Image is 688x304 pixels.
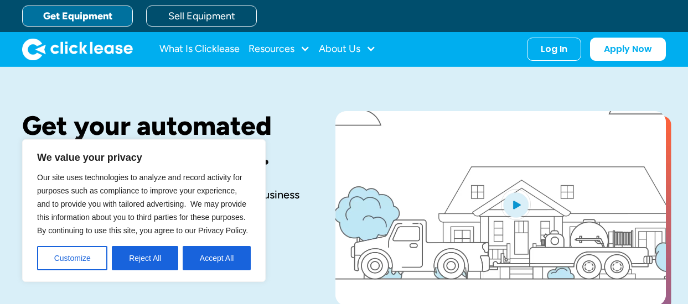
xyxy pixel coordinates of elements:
[501,189,531,220] img: Blue play button logo on a light blue circular background
[22,6,133,27] a: Get Equipment
[22,38,133,60] a: home
[37,151,251,164] p: We value your privacy
[319,38,376,60] div: About Us
[541,44,567,55] div: Log In
[249,38,310,60] div: Resources
[146,6,257,27] a: Sell Equipment
[22,139,266,282] div: We value your privacy
[37,173,248,235] span: Our site uses technologies to analyze and record activity for purposes such as compliance to impr...
[112,246,178,270] button: Reject All
[22,38,133,60] img: Clicklease logo
[22,111,300,170] h1: Get your automated decision in seconds.
[159,38,240,60] a: What Is Clicklease
[590,38,666,61] a: Apply Now
[37,246,107,270] button: Customize
[183,246,251,270] button: Accept All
